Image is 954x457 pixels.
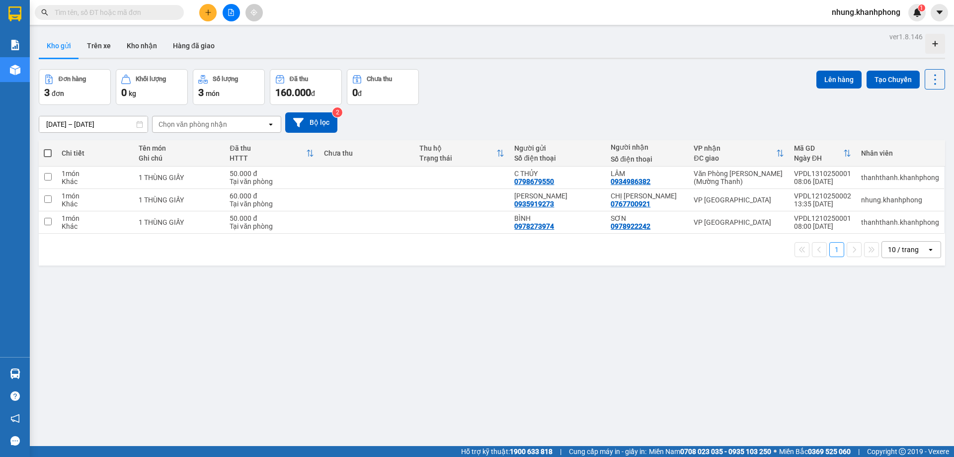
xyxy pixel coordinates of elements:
[10,414,20,423] span: notification
[829,242,844,257] button: 1
[230,192,314,200] div: 60.000 đ
[689,140,789,167] th: Toggle SortBy
[794,192,851,200] div: VPDL1210250002
[347,69,419,105] button: Chưa thu0đ
[139,174,220,182] div: 1 THÙNG GIẤY
[139,196,220,204] div: 1 THÙNG GIẤY
[694,170,784,185] div: Văn Phòng [PERSON_NAME] (Mường Thanh)
[514,200,554,208] div: 0935919273
[779,446,851,457] span: Miền Bắc
[62,214,128,222] div: 1 món
[332,107,342,117] sup: 2
[419,154,497,162] div: Trạng thái
[367,76,392,83] div: Chưa thu
[694,196,784,204] div: VP [GEOGRAPHIC_DATA]
[230,154,306,162] div: HTTT
[44,87,50,98] span: 3
[920,4,923,11] span: 1
[794,200,851,208] div: 13:35 [DATE]
[39,69,111,105] button: Đơn hàng3đơn
[694,154,776,162] div: ĐC giao
[205,9,212,16] span: plus
[290,76,308,83] div: Đã thu
[794,214,851,222] div: VPDL1210250001
[514,144,601,152] div: Người gửi
[861,196,939,204] div: nhung.khanhphong
[250,9,257,16] span: aim
[861,218,939,226] div: thanhthanh.khanhphong
[694,218,784,226] div: VP [GEOGRAPHIC_DATA]
[774,450,777,454] span: ⚪️
[611,200,650,208] div: 0767700921
[119,34,165,58] button: Kho nhận
[193,69,265,105] button: Số lượng3món
[41,9,48,16] span: search
[514,192,601,200] div: ANH BẢO
[889,31,923,42] div: ver 1.8.146
[275,87,311,98] span: 160.000
[230,222,314,230] div: Tại văn phòng
[419,144,497,152] div: Thu hộ
[414,140,510,167] th: Toggle SortBy
[352,87,358,98] span: 0
[10,436,20,446] span: message
[794,170,851,178] div: VPDL1310250001
[270,69,342,105] button: Đã thu160.000đ
[62,178,128,185] div: Khác
[136,76,166,83] div: Khối lượng
[199,4,217,21] button: plus
[62,200,128,208] div: Khác
[206,90,220,97] span: món
[514,178,554,185] div: 0798679550
[79,34,119,58] button: Trên xe
[680,448,771,456] strong: 0708 023 035 - 0935 103 250
[225,140,318,167] th: Toggle SortBy
[52,90,64,97] span: đơn
[198,87,204,98] span: 3
[139,144,220,152] div: Tên món
[861,174,939,182] div: thanhthanh.khanhphong
[888,245,919,255] div: 10 / trang
[230,170,314,178] div: 50.000 đ
[858,446,860,457] span: |
[794,154,843,162] div: Ngày ĐH
[694,144,776,152] div: VP nhận
[230,144,306,152] div: Đã thu
[213,76,238,83] div: Số lượng
[116,69,188,105] button: Khối lượng0kg
[649,446,771,457] span: Miền Nam
[611,155,684,163] div: Số điện thoại
[10,40,20,50] img: solution-icon
[223,4,240,21] button: file-add
[925,34,945,54] div: Tạo kho hàng mới
[867,71,920,89] button: Tạo Chuyến
[159,119,227,129] div: Chọn văn phòng nhận
[121,87,127,98] span: 0
[358,90,362,97] span: đ
[611,192,684,200] div: CHỊ QUỲNH
[8,6,21,21] img: logo-vxr
[230,214,314,222] div: 50.000 đ
[39,34,79,58] button: Kho gửi
[611,143,684,151] div: Người nhận
[39,116,148,132] input: Select a date range.
[62,222,128,230] div: Khác
[129,90,136,97] span: kg
[861,149,939,157] div: Nhân viên
[560,446,561,457] span: |
[285,112,337,133] button: Bộ lọc
[899,448,906,455] span: copyright
[311,90,315,97] span: đ
[611,178,650,185] div: 0934986382
[611,214,684,222] div: SƠN
[514,154,601,162] div: Số điện thoại
[10,368,20,379] img: warehouse-icon
[324,149,409,157] div: Chưa thu
[10,65,20,75] img: warehouse-icon
[165,34,223,58] button: Hàng đã giao
[808,448,851,456] strong: 0369 525 060
[931,4,948,21] button: caret-down
[935,8,944,17] span: caret-down
[816,71,862,89] button: Lên hàng
[794,222,851,230] div: 08:00 [DATE]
